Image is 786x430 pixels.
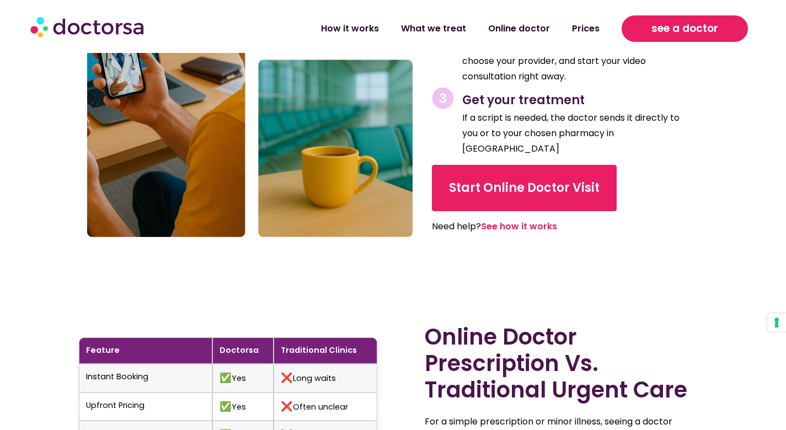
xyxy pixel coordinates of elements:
span: ❌ [281,400,293,413]
a: What we treat [390,16,477,41]
th: Doctorsa [212,337,274,364]
span: ❌ [281,371,293,384]
span: Get your treatment [462,92,585,109]
span: Start Online Doctor Visit [449,179,600,197]
h2: Online Doctor Prescription Vs. Traditional Urgent Care [425,324,708,403]
td: Upfront Pricing [79,393,212,421]
th: Traditional Clinics [274,337,377,364]
a: see a doctor [622,15,748,42]
p: Get a response in minutes. Browse doctor profiles, choose your provider, and start your video con... [462,38,696,84]
th: Feature [79,337,212,364]
p: Need help? [432,219,670,234]
p: If a script is needed, the doctor sends it directly to you or to your chosen pharmacy in [GEOGRAP... [462,110,696,157]
a: Start Online Doctor Visit [432,165,617,211]
button: Your consent preferences for tracking technologies [767,313,786,332]
td: Yes [212,364,274,393]
td: Yes [212,393,274,421]
td: Instant Booking [79,364,212,393]
a: How it works [310,16,390,41]
td: Long waits [274,364,377,393]
span: ✅ [220,371,232,384]
td: Often unclear [274,393,377,421]
nav: Menu [208,16,611,41]
span: ✅ [220,400,232,413]
a: Prices [561,16,611,41]
a: See how it works [481,220,557,233]
a: Online doctor [477,16,561,41]
span: see a doctor [651,20,718,37]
